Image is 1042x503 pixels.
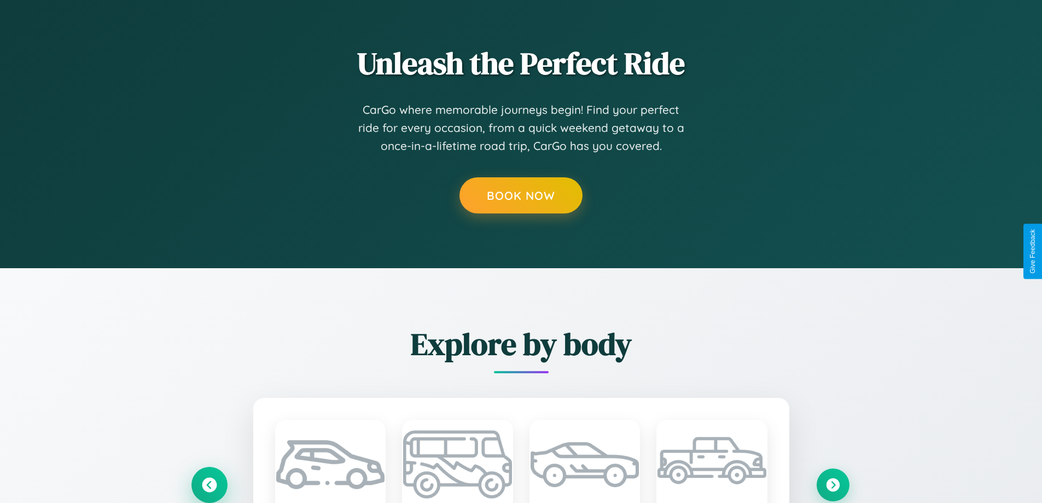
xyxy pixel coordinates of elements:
[193,42,849,84] h2: Unleash the Perfect Ride
[1029,229,1037,274] div: Give Feedback
[357,101,685,155] p: CarGo where memorable journeys begin! Find your perfect ride for every occasion, from a quick wee...
[193,323,849,365] h2: Explore by body
[459,177,583,213] button: Book Now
